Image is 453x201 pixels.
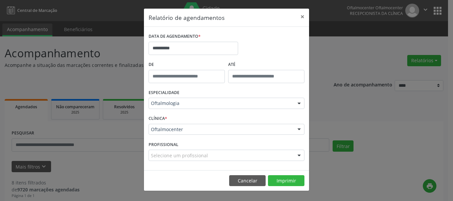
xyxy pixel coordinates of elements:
span: Oftalmologia [151,100,291,107]
button: Close [296,9,309,25]
label: CLÍNICA [149,114,167,124]
span: Selecione um profissional [151,152,208,159]
label: De [149,60,225,70]
label: ATÉ [228,60,304,70]
label: ESPECIALIDADE [149,88,179,98]
h5: Relatório de agendamentos [149,13,225,22]
button: Imprimir [268,175,304,186]
label: DATA DE AGENDAMENTO [149,31,201,42]
button: Cancelar [229,175,266,186]
span: Oftalmocenter [151,126,291,133]
label: PROFISSIONAL [149,139,178,150]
